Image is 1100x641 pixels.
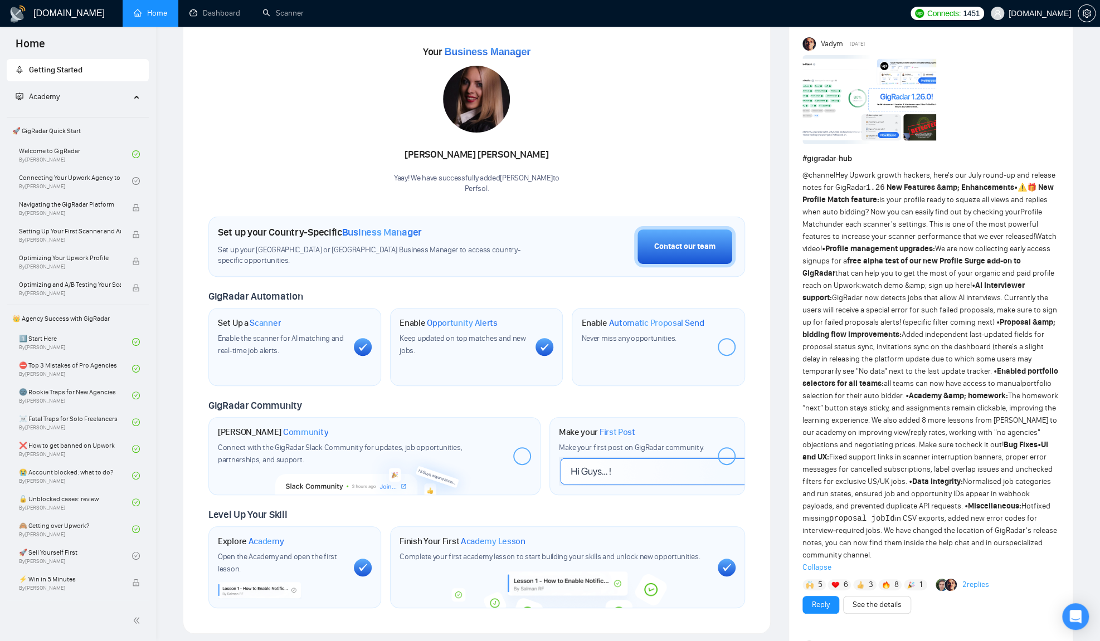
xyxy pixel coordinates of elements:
div: [PERSON_NAME] [PERSON_NAME] [394,145,559,164]
strong: Enabled portfolio selectors for all teams: [802,366,1058,388]
a: ☠️ Fatal Traps for Solo FreelancersBy[PERSON_NAME] [19,410,132,434]
button: Contact our team [634,226,736,267]
span: check-circle [132,418,140,426]
span: @channel [802,170,835,180]
span: Academy [29,92,60,101]
span: By [PERSON_NAME] [19,585,121,591]
span: Hey Upwork growth hackers, here's our July round-up and release notes for GigRadar • is your prof... [802,170,1058,560]
code: proposal jobId [829,514,895,523]
span: 8 [894,579,898,590]
span: GigRadar Community [208,399,302,412]
span: rocket [16,66,23,74]
strong: New Profile Match feature: [802,183,1054,204]
div: Contact our team [654,241,716,253]
a: 🔓 Unblocked cases: reviewBy[PERSON_NAME] [19,490,132,515]
strong: Profile management upgrades: [825,244,935,253]
span: check-circle [132,392,140,399]
h1: Enable [581,317,704,329]
h1: # gigradar-hub [802,153,1059,165]
h1: Explore [218,536,284,547]
span: Level Up Your Skill [208,508,287,521]
span: 6 [843,579,848,590]
a: setting [1078,9,1096,18]
img: slackcommunity-bg.png [275,447,474,494]
span: lock [132,231,140,238]
span: By [PERSON_NAME] [19,210,121,217]
span: Business Manager [444,46,530,57]
button: setting [1078,4,1096,22]
strong: UI and UX: [802,440,1048,462]
span: check-circle [132,365,140,373]
strong: Proposal &amp; bidding flow improvements: [802,317,1055,339]
img: F09AC4U7ATU-image.png [802,55,936,144]
a: ⛔ Top 3 Mistakes of Pro AgenciesBy[PERSON_NAME] [19,356,132,381]
strong: Academy &amp; homework: [909,391,1008,400]
span: Academy [16,92,60,101]
a: ❌ How to get banned on UpworkBy[PERSON_NAME] [19,437,132,461]
span: Optimizing and A/B Testing Your Scanner for Better Results [19,279,121,290]
span: Automatic Proposal Send [609,317,704,329]
span: 🎁 [1026,183,1036,192]
span: user [994,9,1001,17]
strong: New Features &amp; Enhancements [886,183,1014,192]
span: Getting Started [29,65,82,75]
img: 🎉 [907,581,915,589]
h1: Set Up a [218,317,281,329]
a: 🙈 Getting over Upwork?By[PERSON_NAME] [19,517,132,541]
strong: Data integrity: [912,477,963,486]
button: See the details [843,596,911,614]
a: Welcome to GigRadarBy[PERSON_NAME] [19,142,132,167]
span: Vadym [820,38,843,50]
button: Reply [802,596,839,614]
span: check-circle [132,177,140,185]
span: Community [283,427,328,438]
a: Watch video! [802,232,1057,253]
div: Open Intercom Messenger [1062,603,1089,630]
a: See the details [853,599,902,611]
a: 1️⃣ Start HereBy[PERSON_NAME] [19,330,132,354]
span: Business Manager [342,226,422,238]
span: Open the Academy and open the first lesson. [218,552,337,574]
a: 🚀 Sell Yourself FirstBy[PERSON_NAME] [19,544,132,568]
img: ❤️ [831,581,839,589]
img: 1687098702249-120.jpg [443,66,510,133]
span: lock [132,257,140,265]
a: portfolio selection for their auto bidder [802,379,1052,400]
strong: Bug Fixes [1004,440,1038,449]
span: 3 [869,579,873,590]
span: Make your first post on GigRadar community. [559,443,704,452]
img: 🔥 [882,581,890,589]
h1: Finish Your First [400,536,525,547]
span: By [PERSON_NAME] [19,290,121,297]
span: Connects: [927,7,961,19]
span: 🚀 GigRadar Quick Start [8,120,148,142]
span: check-circle [132,445,140,453]
span: First Post [600,427,635,438]
span: check-circle [132,498,140,506]
strong: free alpha test of our new Profile Surge add-on to GigRadar [802,256,1021,278]
span: 👑 Agency Success with GigRadar [8,307,148,330]
h1: Enable [400,317,498,329]
a: 🌚 Rookie Traps for New AgenciesBy[PERSON_NAME] [19,383,132,408]
a: 2replies [962,579,989,590]
span: Collapse [802,561,1059,574]
span: 1451 [963,7,980,19]
a: dashboardDashboard [189,8,240,18]
img: Vadym [802,37,816,51]
img: 👍 [856,581,864,589]
span: Academy [249,536,284,547]
span: lock [132,579,140,586]
img: 🙌 [806,581,814,589]
a: watch demo &amp; sign up here! [861,281,972,290]
span: Connect with the GigRadar Slack Community for updates, job opportunities, partnerships, and support. [218,443,462,464]
span: Home [7,36,54,59]
code: 1.26 [866,183,885,192]
span: ⚠️ [1017,183,1026,192]
p: Perfsol . [394,184,559,194]
span: Complete your first academy lesson to start building your skills and unlock new opportunities. [400,552,700,561]
span: Never miss any opportunities. [581,334,676,343]
span: Optimizing Your Upwork Profile [19,252,121,263]
span: setting [1078,9,1095,18]
span: ⚡ Win in 5 Minutes [19,574,121,585]
span: check-circle [132,525,140,533]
